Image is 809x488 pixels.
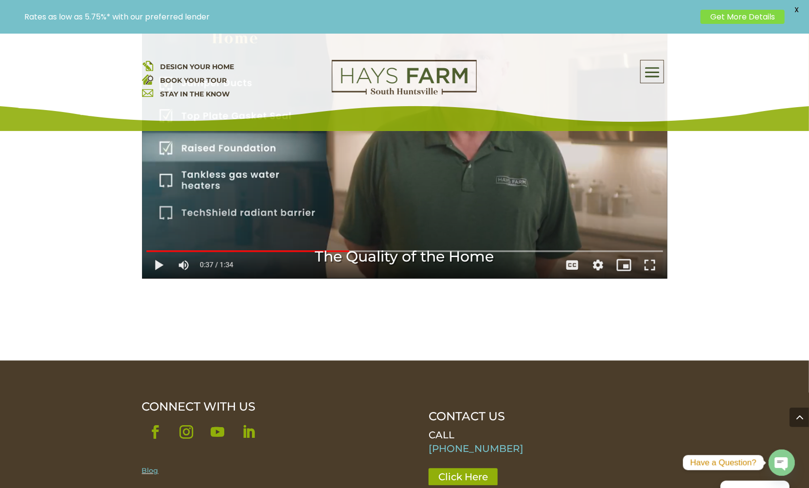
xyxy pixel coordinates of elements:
[235,418,263,446] a: Follow on LinkedIn
[142,60,153,71] img: design your home
[204,418,232,446] a: Follow on Youtube
[429,429,454,441] span: CALL
[142,74,153,85] img: book your home tour
[24,12,696,21] p: Rates as low as 5.75%* with our preferred lender
[161,76,227,85] a: BOOK YOUR TOUR
[429,468,498,486] a: Click Here
[161,62,234,71] a: DESIGN YOUR HOME
[142,400,390,413] div: CONNECT WITH US
[173,418,200,446] a: Follow on Instagram
[790,2,804,17] span: X
[161,90,230,98] a: STAY IN THE KNOW
[142,466,159,475] a: Blog
[701,10,785,24] a: Get More Details
[332,88,477,97] a: hays farm homes huntsville development
[429,410,657,423] p: CONTACT US
[142,418,169,446] a: Follow on Facebook
[429,443,523,454] a: [PHONE_NUMBER]
[332,60,477,95] img: Logo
